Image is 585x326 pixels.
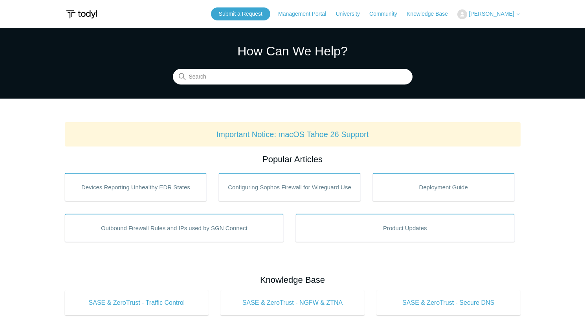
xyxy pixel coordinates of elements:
[65,214,284,242] a: Outbound Firewall Rules and IPs used by SGN Connect
[372,173,515,201] a: Deployment Guide
[369,10,405,18] a: Community
[65,7,98,22] img: Todyl Support Center Help Center home page
[65,173,207,201] a: Devices Reporting Unhealthy EDR States
[65,290,209,315] a: SASE & ZeroTrust - Traffic Control
[469,11,514,17] span: [PERSON_NAME]
[388,298,509,308] span: SASE & ZeroTrust - Secure DNS
[211,7,270,20] a: Submit a Request
[336,10,367,18] a: University
[65,153,521,166] h2: Popular Articles
[232,298,353,308] span: SASE & ZeroTrust - NGFW & ZTNA
[216,130,369,139] a: Important Notice: macOS Tahoe 26 Support
[77,298,197,308] span: SASE & ZeroTrust - Traffic Control
[295,214,515,242] a: Product Updates
[65,273,521,286] h2: Knowledge Base
[173,69,413,85] input: Search
[457,9,520,19] button: [PERSON_NAME]
[173,42,413,60] h1: How Can We Help?
[278,10,334,18] a: Management Portal
[407,10,456,18] a: Knowledge Base
[220,290,365,315] a: SASE & ZeroTrust - NGFW & ZTNA
[218,173,361,201] a: Configuring Sophos Firewall for Wireguard Use
[376,290,521,315] a: SASE & ZeroTrust - Secure DNS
